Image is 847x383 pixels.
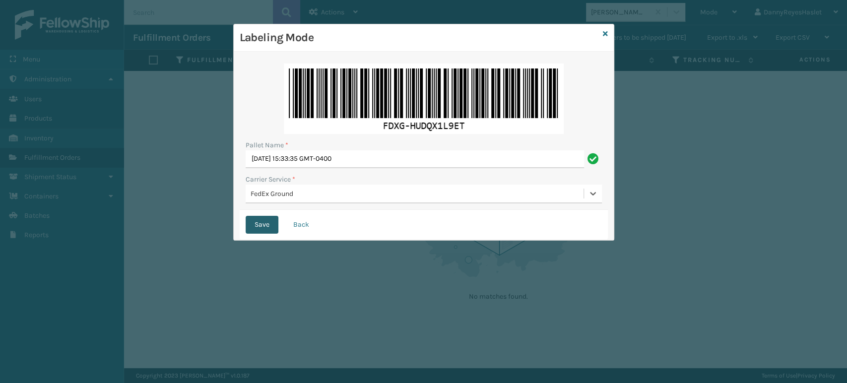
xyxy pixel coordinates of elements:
[240,30,599,45] h3: Labeling Mode
[246,174,295,185] label: Carrier Service
[284,64,564,134] img: G302UAAAABklEQVQDALjz3ky59yW4AAAAAElFTkSuQmCC
[246,140,288,150] label: Pallet Name
[284,216,318,234] button: Back
[246,216,278,234] button: Save
[251,189,585,199] div: FedEx Ground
